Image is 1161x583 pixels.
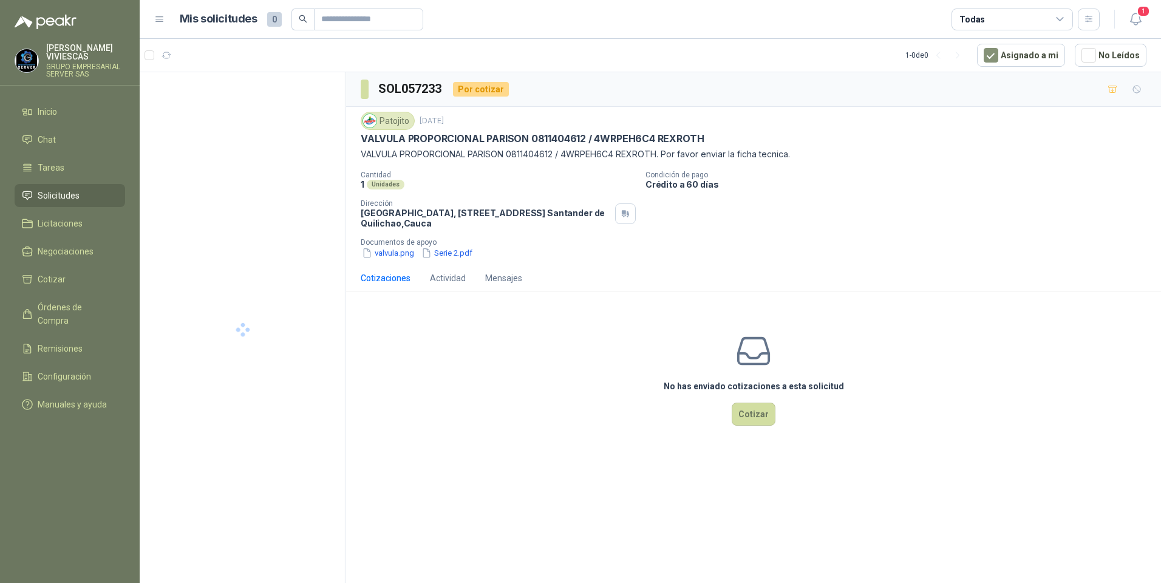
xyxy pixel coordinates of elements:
[361,199,610,208] p: Dirección
[420,115,444,127] p: [DATE]
[38,217,83,230] span: Licitaciones
[267,12,282,27] span: 0
[1125,9,1146,30] button: 1
[1075,44,1146,67] button: No Leídos
[453,82,509,97] div: Por cotizar
[959,13,985,26] div: Todas
[905,46,967,65] div: 1 - 0 de 0
[46,44,125,61] p: [PERSON_NAME] VIVIESCAS
[15,128,125,151] a: Chat
[430,271,466,285] div: Actividad
[38,105,57,118] span: Inicio
[361,148,1146,161] p: VALVULA PROPORCIONAL PARISON 0811404612 / 4WRPEH6C4 REXROTH. Por favor enviar la ficha tecnica.
[645,179,1156,189] p: Crédito a 60 días
[664,380,844,393] h3: No has enviado cotizaciones a esta solicitud
[977,44,1065,67] button: Asignado a mi
[15,365,125,388] a: Configuración
[15,337,125,360] a: Remisiones
[361,132,704,145] p: VALVULA PROPORCIONAL PARISON 0811404612 / 4WRPEH6C4 REXROTH
[15,393,125,416] a: Manuales y ayuda
[46,63,125,78] p: GRUPO EMPRESARIAL SERVER SAS
[15,49,38,72] img: Company Logo
[361,247,415,259] button: valvula.png
[378,80,443,98] h3: SOL057233
[361,179,364,189] p: 1
[420,247,474,259] button: Serie 2.pdf
[180,10,257,28] h1: Mis solicitudes
[367,180,404,189] div: Unidades
[1137,5,1150,17] span: 1
[38,161,64,174] span: Tareas
[38,133,56,146] span: Chat
[361,208,610,228] p: [GEOGRAPHIC_DATA], [STREET_ADDRESS] Santander de Quilichao , Cauca
[15,268,125,291] a: Cotizar
[38,273,66,286] span: Cotizar
[15,184,125,207] a: Solicitudes
[363,114,376,128] img: Company Logo
[15,100,125,123] a: Inicio
[15,212,125,235] a: Licitaciones
[38,342,83,355] span: Remisiones
[15,15,77,29] img: Logo peakr
[361,112,415,130] div: Patojito
[361,271,410,285] div: Cotizaciones
[361,238,1156,247] p: Documentos de apoyo
[645,171,1156,179] p: Condición de pago
[38,245,94,258] span: Negociaciones
[732,403,775,426] button: Cotizar
[15,240,125,263] a: Negociaciones
[38,398,107,411] span: Manuales y ayuda
[299,15,307,23] span: search
[38,189,80,202] span: Solicitudes
[361,171,636,179] p: Cantidad
[15,156,125,179] a: Tareas
[38,301,114,327] span: Órdenes de Compra
[485,271,522,285] div: Mensajes
[38,370,91,383] span: Configuración
[15,296,125,332] a: Órdenes de Compra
